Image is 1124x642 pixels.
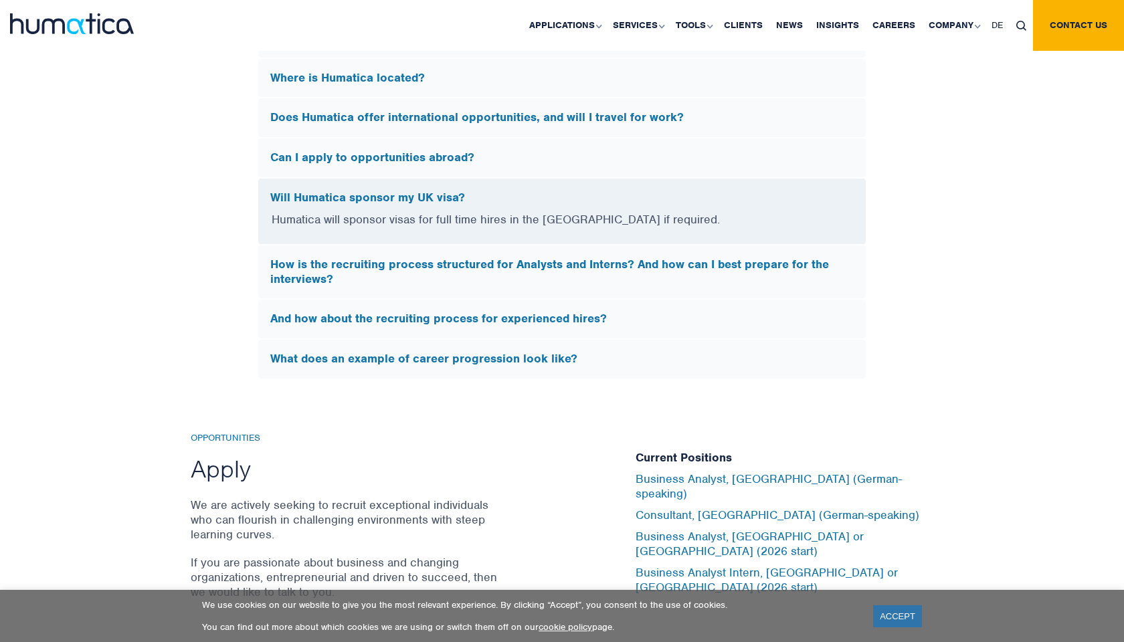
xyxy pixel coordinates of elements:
[1016,21,1026,31] img: search_icon
[539,621,592,633] a: cookie policy
[10,13,134,34] img: logo
[636,471,902,501] a: Business Analyst, [GEOGRAPHIC_DATA] (German-speaking)
[636,565,898,595] a: Business Analyst Intern, [GEOGRAPHIC_DATA] or [GEOGRAPHIC_DATA] (2026 start)
[270,110,854,125] h5: Does Humatica offer international opportunities, and will I travel for work?
[636,529,864,558] a: Business Analyst, [GEOGRAPHIC_DATA] or [GEOGRAPHIC_DATA] (2026 start)
[270,257,854,286] h5: How is the recruiting process structured for Analysts and Interns? And how can I best prepare for...
[191,453,502,484] h2: Apply
[191,555,502,599] p: If you are passionate about business and changing organizations, entrepreneurial and driven to su...
[202,621,856,633] p: You can find out more about which cookies we are using or switch them off on our page.
[270,191,854,205] h5: Will Humatica sponsor my UK visa?
[191,498,502,542] p: We are actively seeking to recruit exceptional individuals who can flourish in challenging enviro...
[992,19,1003,31] span: DE
[636,451,933,465] h5: Current Positions
[270,71,854,86] h5: Where is Humatica located?
[873,605,922,627] a: ACCEPT
[636,508,919,522] a: Consultant, [GEOGRAPHIC_DATA] (German-speaking)
[270,312,854,326] h5: And how about the recruiting process for experienced hires?
[202,599,856,611] p: We use cookies on our website to give you the most relevant experience. By clicking “Accept”, you...
[270,150,854,165] h5: Can I apply to opportunities abroad?
[191,433,502,444] h6: Opportunities
[270,352,854,366] h5: What does an example of career progression look like?
[272,211,852,244] p: Humatica will sponsor visas for full time hires in the [GEOGRAPHIC_DATA] if required.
